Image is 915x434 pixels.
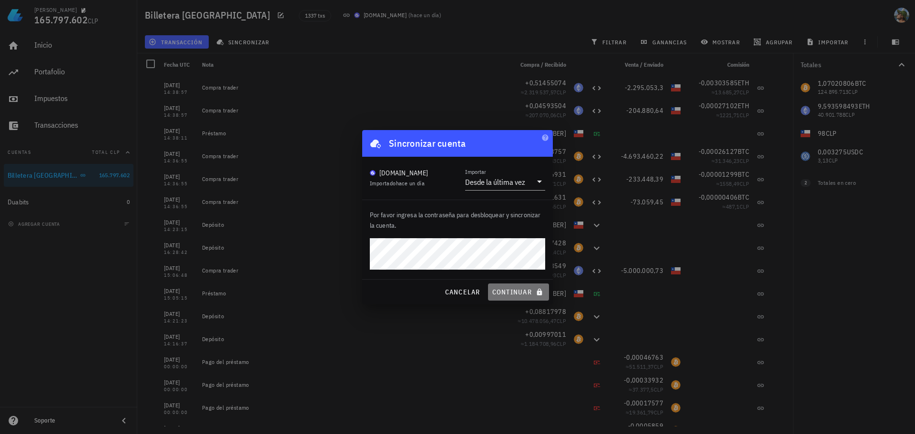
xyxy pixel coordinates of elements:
[379,168,428,178] div: [DOMAIN_NAME]
[370,180,425,187] span: Importado
[465,168,486,175] label: Importar
[444,288,480,296] span: cancelar
[396,180,425,187] span: hace un día
[440,283,484,301] button: cancelar
[492,288,545,296] span: continuar
[389,136,466,151] div: Sincronizar cuenta
[465,174,545,190] div: ImportarDesde la última vez
[370,210,545,231] p: Por favor ingresa la contraseña para desbloquear y sincronizar la cuenta.
[465,177,525,187] div: Desde la última vez
[488,283,549,301] button: continuar
[370,170,376,176] img: BudaPuntoCom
